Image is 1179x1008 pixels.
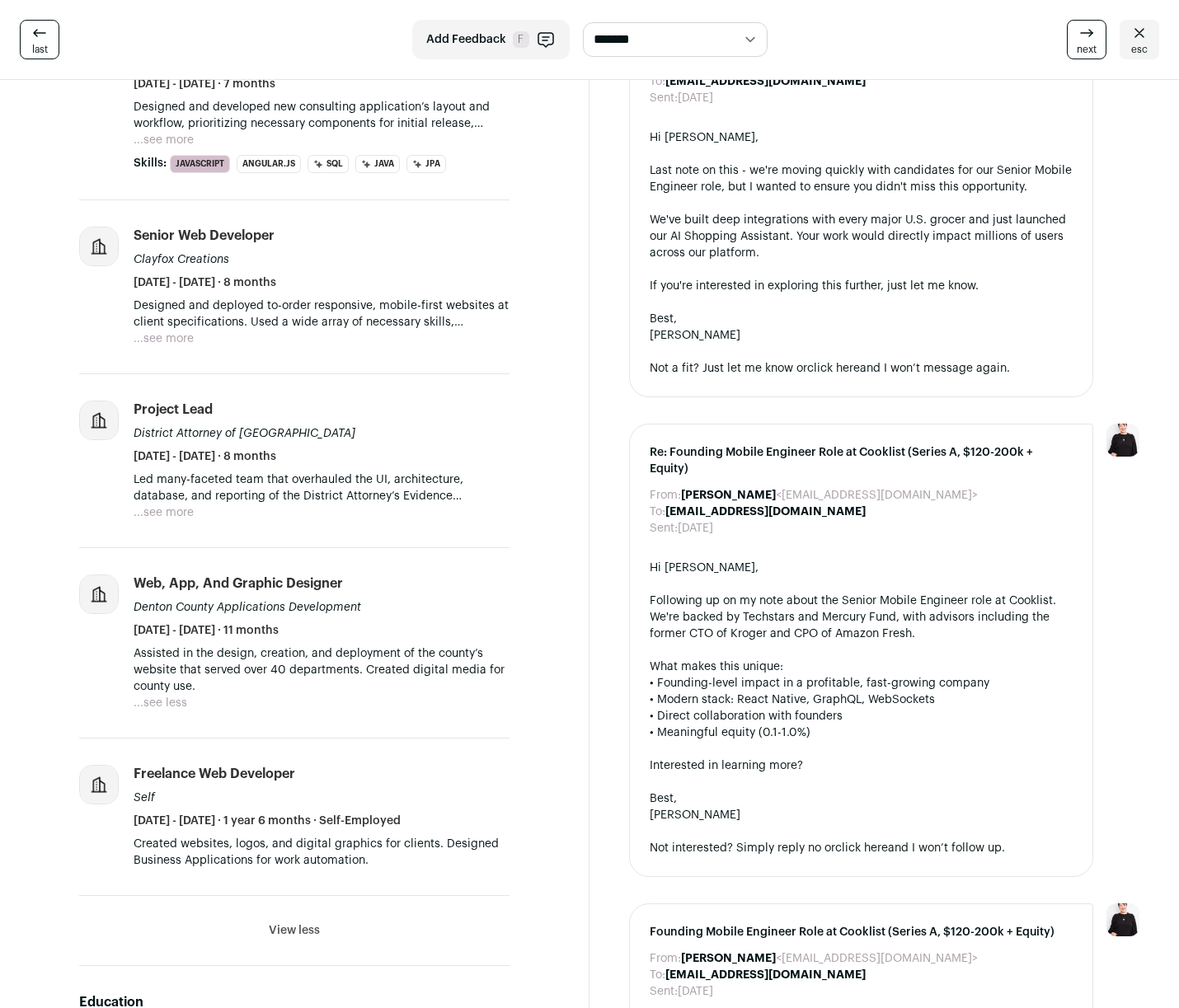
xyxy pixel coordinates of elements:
[134,836,510,869] p: Created websites, logos, and digital graphics for clients. Designed Business Applications for wor...
[134,574,343,593] div: Web, App, and Graphic Designer
[134,401,213,419] div: Project Lead
[134,765,295,783] div: Freelance Web Developer
[134,428,355,439] span: District Attorney of [GEOGRAPHIC_DATA]
[406,155,446,173] li: JPA
[1131,43,1148,56] span: esc
[134,695,187,711] button: ...see less
[80,227,118,265] img: company-logo-placeholder-414d4e2ec0e2ddebbe968bf319fdfe5acfe0c9b87f798d344e800bc9a89632a0.png
[134,227,275,245] div: Senior Web Developer
[665,969,866,981] b: [EMAIL_ADDRESS][DOMAIN_NAME]
[678,983,713,1000] dd: [DATE]
[20,20,59,59] a: last
[134,471,510,504] p: Led many-faceted team that overhauled the UI, architecture, database, and reporting of the Distri...
[80,575,118,613] img: company-logo-placeholder-414d4e2ec0e2ddebbe968bf319fdfe5acfe0c9b87f798d344e800bc9a89632a0.png
[134,132,194,148] button: ...see more
[650,950,681,967] dt: From:
[134,254,229,265] span: Clayfox Creations
[681,490,776,501] b: [PERSON_NAME]
[134,331,194,347] button: ...see more
[650,967,665,983] dt: To:
[650,444,1073,477] span: Re: Founding Mobile Engineer Role at Cooklist (Series A, $120-200k + Equity)
[678,90,713,106] dd: [DATE]
[355,155,400,173] li: Java
[134,645,510,695] p: Assisted in the design, creation, and deployment of the county’s website that served over 40 depa...
[650,983,678,1000] dt: Sent:
[134,792,155,804] span: Self
[237,155,301,173] li: Angular.js
[426,31,506,48] span: Add Feedback
[650,487,681,504] dt: From:
[650,520,678,537] dt: Sent:
[80,766,118,804] img: company-logo-placeholder-414d4e2ec0e2ddebbe968bf319fdfe5acfe0c9b87f798d344e800bc9a89632a0.png
[134,274,276,291] span: [DATE] - [DATE] · 8 months
[835,842,888,854] a: click here
[134,448,276,465] span: [DATE] - [DATE] · 8 months
[1120,20,1159,59] a: esc
[412,20,570,59] button: Add Feedback F
[681,487,978,504] dd: <[EMAIL_ADDRESS][DOMAIN_NAME]>
[665,506,866,518] b: [EMAIL_ADDRESS][DOMAIN_NAME]
[681,953,776,964] b: [PERSON_NAME]
[269,922,320,939] button: View less
[80,401,118,439] img: company-logo-placeholder-414d4e2ec0e2ddebbe968bf319fdfe5acfe0c9b87f798d344e800bc9a89632a0.png
[134,76,275,92] span: [DATE] - [DATE] · 7 months
[650,504,665,520] dt: To:
[308,155,349,173] li: SQL
[1077,43,1097,56] span: next
[665,76,866,87] b: [EMAIL_ADDRESS][DOMAIN_NAME]
[134,298,510,331] p: Designed and deployed to-order responsive, mobile-first websites at client specifications. Used a...
[134,813,401,829] span: [DATE] - [DATE] · 1 year 6 months · Self-Employed
[650,129,1073,377] div: Hi [PERSON_NAME], Last note on this - we're moving quickly with candidates for our Senior Mobile ...
[650,924,1073,940] span: Founding Mobile Engineer Role at Cooklist (Series A, $120-200k + Equity)
[513,31,529,48] span: F
[134,99,510,132] p: Designed and developed new consulting application’s layout and workflow, prioritizing necessary c...
[681,950,978,967] dd: <[EMAIL_ADDRESS][DOMAIN_NAME]>
[134,504,194,521] button: ...see more
[134,622,279,639] span: [DATE] - [DATE] · 11 months
[1067,20,1106,59] a: next
[32,43,48,56] span: last
[650,90,678,106] dt: Sent:
[170,155,230,173] li: JavaScript
[807,363,860,374] a: click here
[650,73,665,90] dt: To:
[134,602,361,613] span: Denton County Applications Development
[678,520,713,537] dd: [DATE]
[134,155,167,171] span: Skills:
[1106,424,1139,457] img: 9240684-medium_jpg
[1106,903,1139,936] img: 9240684-medium_jpg
[650,560,1073,856] div: Hi [PERSON_NAME], Following up on my note about the Senior Mobile Engineer role at Cooklist. We'r...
